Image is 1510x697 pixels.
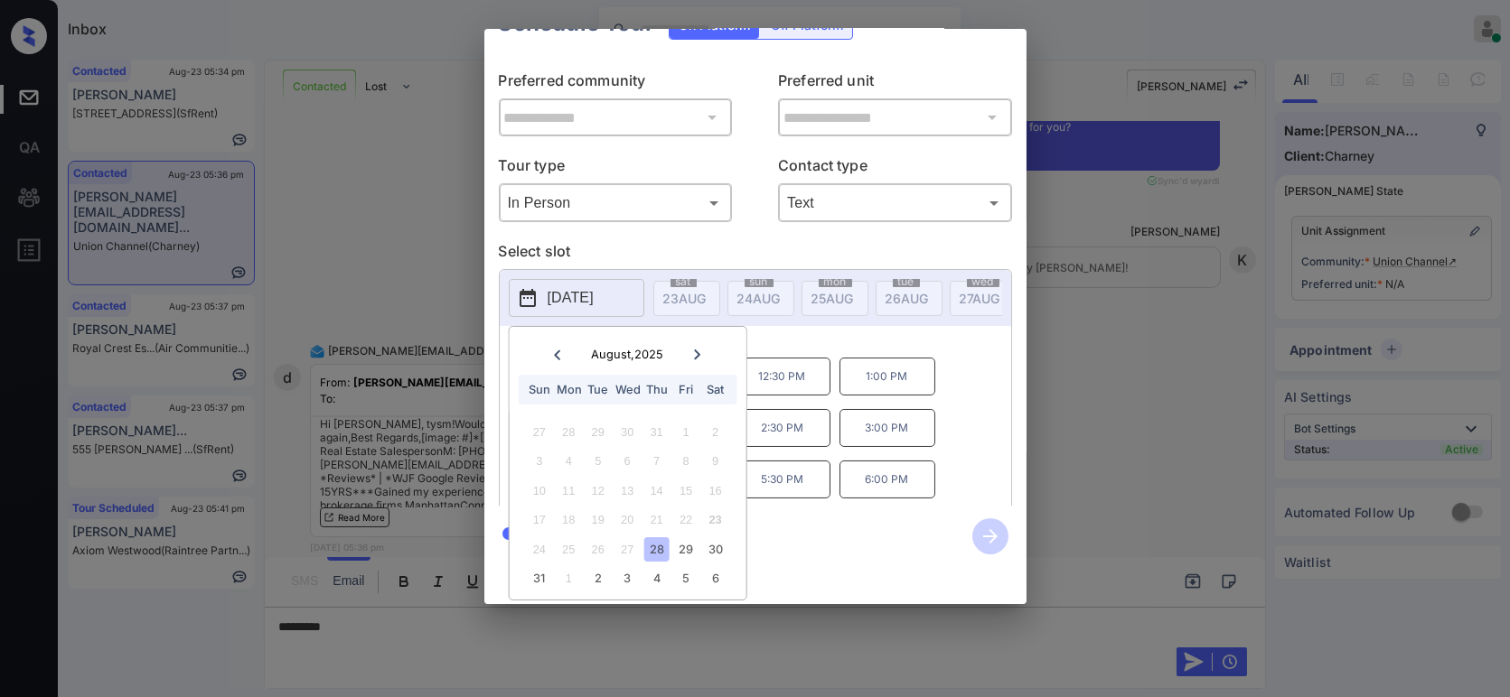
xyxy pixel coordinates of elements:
[509,279,644,317] button: [DATE]
[499,154,733,183] p: Tour type
[586,479,610,503] div: Not available Tuesday, August 12th, 2025
[557,479,581,503] div: Not available Monday, August 11th, 2025
[591,348,663,361] div: August , 2025
[778,154,1012,183] p: Contact type
[615,479,640,503] div: Not available Wednesday, August 13th, 2025
[586,377,610,402] div: Tue
[735,409,830,447] p: 2:30 PM
[839,409,935,447] p: 3:00 PM
[527,479,551,503] div: Not available Sunday, August 10th, 2025
[615,377,640,402] div: Wed
[548,287,594,309] p: [DATE]
[527,420,551,444] div: Not available Sunday, July 27th, 2025
[735,460,830,498] p: 5:30 PM
[703,479,727,503] div: Not available Saturday, August 16th, 2025
[557,449,581,473] div: Not available Monday, August 4th, 2025
[525,326,1011,358] p: *Available time slots
[839,358,935,395] p: 1:00 PM
[644,420,669,444] div: Not available Thursday, July 31st, 2025
[703,420,727,444] div: Not available Saturday, August 2nd, 2025
[674,449,699,473] div: Not available Friday, August 8th, 2025
[503,188,728,218] div: In Person
[515,417,740,593] div: month 2025-08
[644,479,669,503] div: Not available Thursday, August 14th, 2025
[674,479,699,503] div: Not available Friday, August 15th, 2025
[735,358,830,395] p: 12:30 PM
[499,70,733,98] p: Preferred community
[703,377,727,402] div: Sat
[644,449,669,473] div: Not available Thursday, August 7th, 2025
[586,420,610,444] div: Not available Tuesday, July 29th, 2025
[586,449,610,473] div: Not available Tuesday, August 5th, 2025
[557,420,581,444] div: Not available Monday, July 28th, 2025
[527,377,551,402] div: Sun
[703,449,727,473] div: Not available Saturday, August 9th, 2025
[527,449,551,473] div: Not available Sunday, August 3rd, 2025
[674,377,699,402] div: Fri
[499,240,1012,269] p: Select slot
[644,377,669,402] div: Thu
[839,460,935,498] p: 6:00 PM
[615,449,640,473] div: Not available Wednesday, August 6th, 2025
[783,188,1008,218] div: Text
[778,70,1012,98] p: Preferred unit
[674,420,699,444] div: Not available Friday, August 1st, 2025
[557,377,581,402] div: Mon
[615,420,640,444] div: Not available Wednesday, July 30th, 2025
